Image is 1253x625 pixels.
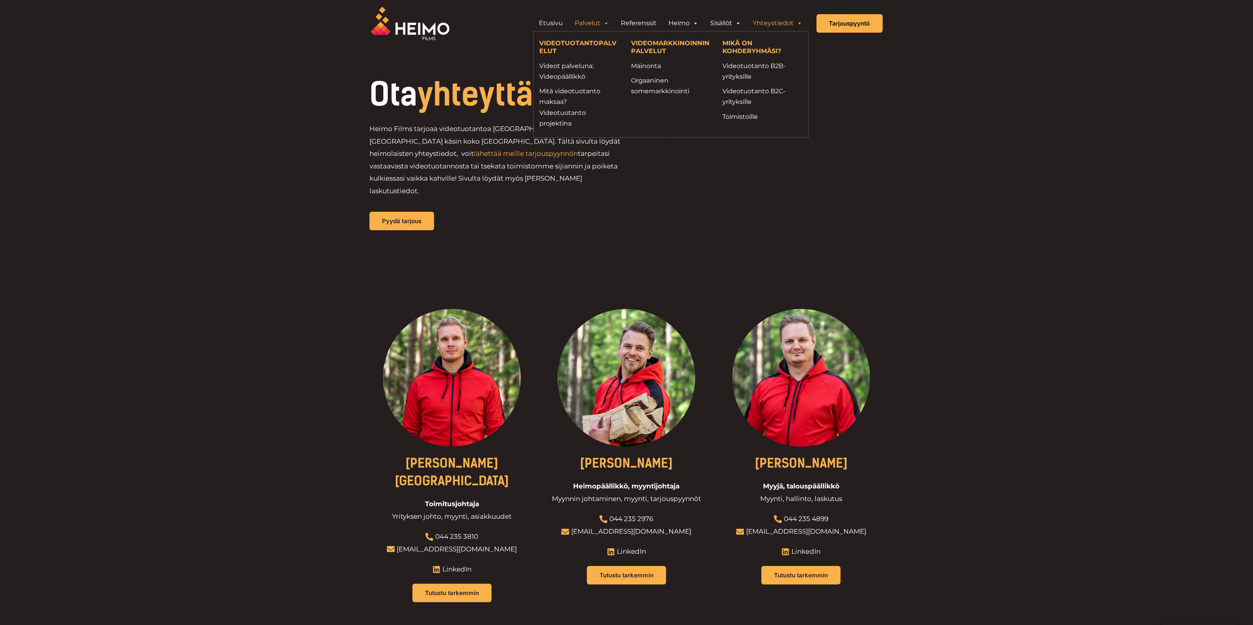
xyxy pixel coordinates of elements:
span: Myynti, hallinto, laskutus [760,493,842,505]
a: [EMAIL_ADDRESS][DOMAIN_NAME] [746,527,866,535]
span: Pyydä tarjous [382,218,421,224]
h4: VIDEOTUOTANTOPALVELUT [540,39,619,56]
a: Toimistoille [722,111,802,122]
a: 044 235 3810 [435,533,478,540]
a: Tutustu tarkemmin [412,584,492,602]
span: Toimitusjohtaja [425,498,479,510]
a: Tutustu tarkemmin [761,566,841,584]
h1: Ota [369,79,680,110]
a: [PERSON_NAME] [755,456,848,471]
aside: Header Widget 1 [529,15,813,31]
a: Videot palveluna: Videopäällikkö [540,61,619,82]
h4: VIDEOMARKKINOINNIN PALVELUT [631,39,711,56]
a: [PERSON_NAME] [580,456,673,471]
span: Tutustu tarkemmin [425,590,479,596]
a: Etusivu [533,15,569,31]
a: LinkedIn [433,563,471,576]
span: LinkedIn [615,545,646,558]
a: Mitä videotuotanto maksaa?Videotuotanto projektina [540,86,619,129]
h4: MIKÄ ON KOHDERYHMÄSI? [722,39,802,56]
a: Sisällöt [705,15,747,31]
img: Heimo Filmsin logo [371,7,449,40]
span: Myynnin johtaminen, myynti, tarjouspyynnöt [552,493,701,505]
span: Yrityksen johto, myynti, asiakkuudet [392,510,512,523]
a: Tutustu tarkemmin [587,566,666,584]
a: Orgaaninen somemarkkinointi [631,75,711,96]
span: yhteyttä [417,76,533,113]
a: LinkedIn [782,545,820,558]
a: Mainonta [631,61,711,71]
a: LinkedIn [607,545,646,558]
a: Videotuotanto B2B-yrityksille [722,61,802,82]
span: Tutustu tarkemmin [600,572,653,578]
a: [PERSON_NAME][GEOGRAPHIC_DATA] [395,456,509,488]
a: [EMAIL_ADDRESS][DOMAIN_NAME] [571,527,691,535]
a: Heimo [663,15,705,31]
span: Heimopäällikkö, myyntijohtaja [573,480,679,493]
a: 044 235 2976 [609,515,653,523]
a: Yhteystiedot [747,15,809,31]
a: Referenssit [615,15,663,31]
a: Pyydä tarjous [369,212,434,230]
a: Tarjouspyyntö [817,14,883,33]
a: lähettää meille tarjouspyynnön [474,150,578,157]
a: Videotuotanto B2C-yrityksille [722,86,802,107]
p: Heimo Films tarjoaa videotuotantoa [GEOGRAPHIC_DATA] ja [GEOGRAPHIC_DATA] käsin koko [GEOGRAPHIC_... [369,123,627,197]
a: Palvelut [569,15,615,31]
span: Myyjä, talouspäällikkö [763,480,839,493]
span: LinkedIn [440,563,471,576]
span: Tutustu tarkemmin [774,572,828,578]
span: LinkedIn [789,545,820,558]
a: 044 235 4899 [784,515,828,523]
a: [EMAIL_ADDRESS][DOMAIN_NAME] [397,545,517,553]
